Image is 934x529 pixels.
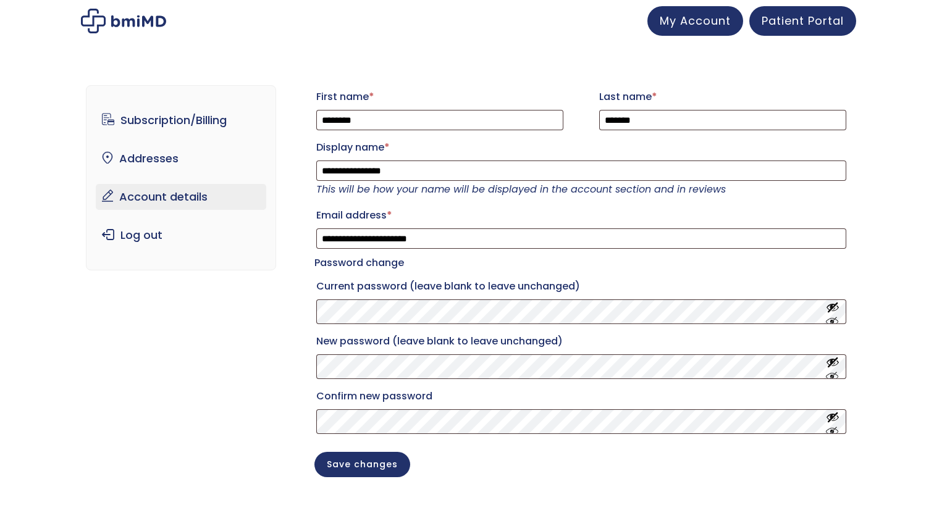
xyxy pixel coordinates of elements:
label: New password (leave blank to leave unchanged) [316,331,846,351]
a: Patient Portal [749,6,856,36]
a: Addresses [96,146,267,172]
label: Current password (leave blank to leave unchanged) [316,277,846,296]
label: Confirm new password [316,386,846,406]
legend: Password change [314,254,404,272]
span: My Account [660,13,731,28]
nav: Account pages [86,85,277,270]
a: My Account [647,6,743,36]
button: Show password [826,410,839,433]
a: Subscription/Billing [96,107,267,133]
label: Display name [316,138,846,157]
a: Log out [96,222,267,248]
label: Email address [316,206,846,225]
span: Patient Portal [762,13,844,28]
button: Show password [826,301,839,323]
button: Save changes [314,452,410,477]
label: First name [316,87,563,107]
em: This will be how your name will be displayed in the account section and in reviews [316,182,726,196]
button: Show password [826,356,839,378]
img: My account [81,9,166,33]
a: Account details [96,184,267,210]
label: Last name [599,87,846,107]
